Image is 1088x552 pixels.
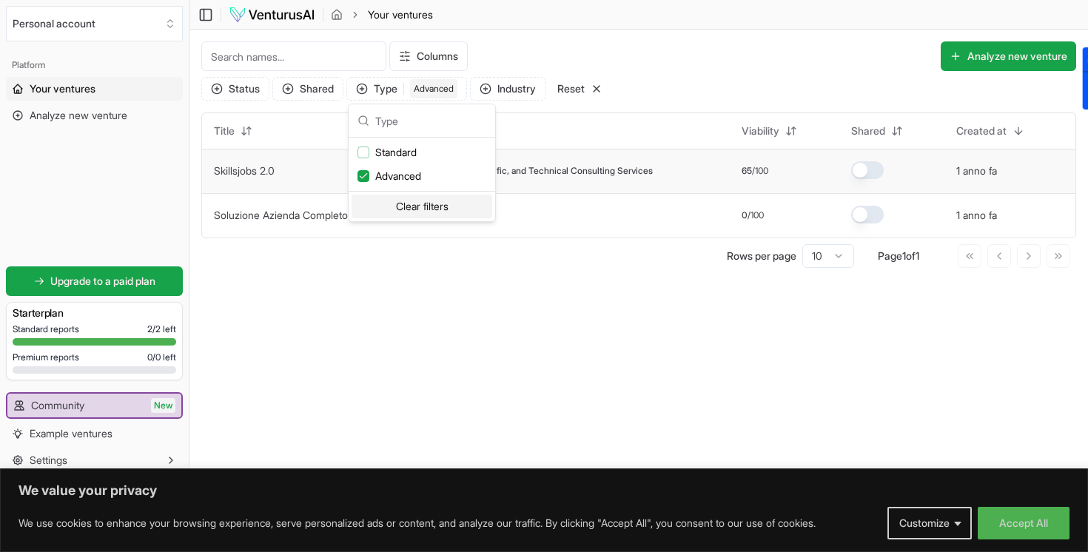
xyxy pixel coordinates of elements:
[13,351,79,363] span: Premium reports
[229,6,315,24] img: logo
[30,453,67,468] span: Settings
[410,165,653,177] span: Management, Scientific, and Technical Consulting Services
[214,164,275,178] button: Skillsjobs 2.0
[410,79,457,98] div: Advanced
[205,119,261,143] button: Title
[6,448,183,472] button: Settings
[30,426,113,441] span: Example ventures
[851,124,885,138] span: Shared
[30,108,127,123] span: Analyze new venture
[748,209,764,221] span: /100
[742,124,779,138] span: Viability
[147,323,176,335] span: 2 / 2 left
[50,274,155,289] span: Upgrade to a paid plan
[6,422,183,445] a: Example ventures
[151,398,175,413] span: New
[941,41,1076,71] button: Analyze new venture
[214,208,348,223] button: Soluzione Azienda Completo
[375,145,417,160] span: Standard
[13,323,79,335] span: Standard reports
[368,7,433,22] span: Your ventures
[742,165,752,177] span: 65
[742,209,748,221] span: 0
[470,77,545,101] button: Industry
[842,119,912,143] button: Shared
[6,104,183,127] a: Analyze new venture
[6,77,183,101] a: Your ventures
[346,77,467,101] button: TypeAdvanced
[214,124,235,138] span: Title
[13,306,176,320] h3: Starter plan
[978,507,1069,539] button: Accept All
[548,77,611,101] button: Reset
[19,514,816,532] p: We use cookies to enhance your browsing experience, serve personalized ads or content, and analyz...
[201,77,269,101] button: Status
[214,209,348,221] a: Soluzione Azienda Completo
[906,249,916,262] span: of
[31,398,84,413] span: Community
[375,104,486,137] input: Type
[878,249,902,262] span: Page
[349,138,495,221] div: Type
[7,394,181,417] a: CommunityNew
[956,208,997,223] button: 1 anno fa
[752,165,768,177] span: /100
[887,507,972,539] button: Customize
[201,41,386,71] input: Search names...
[902,249,906,262] span: 1
[956,164,997,178] button: 1 anno fa
[214,164,275,177] a: Skillsjobs 2.0
[956,124,1007,138] span: Created at
[331,7,433,22] nav: breadcrumb
[375,169,421,184] span: Advanced
[147,351,176,363] span: 0 / 0 left
[19,482,1069,499] p: We value your privacy
[916,249,919,262] span: 1
[947,119,1033,143] button: Created at
[389,41,468,71] button: Columns
[727,249,796,263] p: Rows per page
[6,6,183,41] button: Select an organization
[272,77,343,101] button: Shared
[6,266,183,296] a: Upgrade to a paid plan
[733,119,806,143] button: Viability
[30,81,95,96] span: Your ventures
[6,53,183,77] div: Platform
[352,195,492,218] div: Clear filters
